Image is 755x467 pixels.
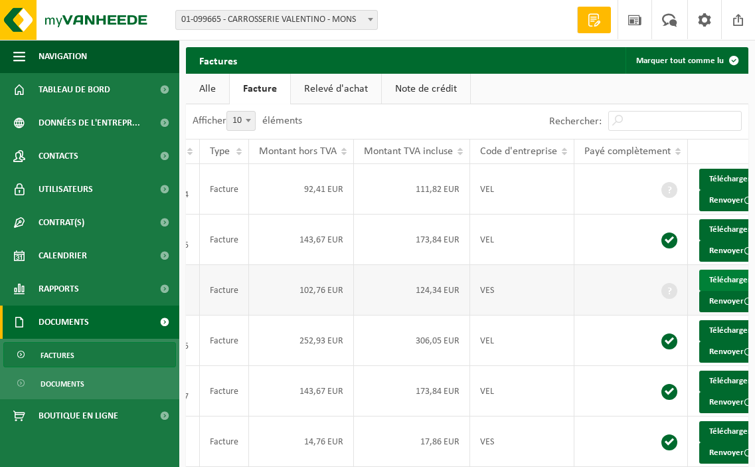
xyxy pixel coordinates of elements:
td: Facture [200,316,249,366]
td: 143,67 EUR [249,366,354,417]
span: Utilisateurs [39,173,93,206]
span: Navigation [39,40,87,73]
a: Note de crédit [382,74,470,104]
span: Documents [41,371,84,397]
td: 173,84 EUR [354,366,470,417]
td: 306,05 EUR [354,316,470,366]
a: Relevé d'achat [291,74,381,104]
span: Tableau de bord [39,73,110,106]
td: Facture [200,366,249,417]
td: VEL [470,316,574,366]
a: Facture [230,74,290,104]
a: Documents [3,371,176,396]
td: 17,86 EUR [354,417,470,467]
span: Montant hors TVA [259,146,337,157]
td: 102,76 EUR [249,265,354,316]
td: Facture [200,164,249,215]
span: Factures [41,343,74,368]
td: Facture [200,265,249,316]
td: VEL [470,215,574,265]
span: 01-099665 - CARROSSERIE VALENTINO - MONS [175,10,378,30]
a: Alle [186,74,229,104]
td: 124,34 EUR [354,265,470,316]
span: Rapports [39,272,79,306]
span: Données de l'entrepr... [39,106,140,140]
span: Contrat(s) [39,206,84,239]
td: 14,76 EUR [249,417,354,467]
td: 111,82 EUR [354,164,470,215]
span: Payé complètement [584,146,671,157]
td: VEL [470,366,574,417]
span: 10 [226,111,256,131]
span: Contacts [39,140,78,173]
td: VES [470,417,574,467]
span: Code d'entreprise [480,146,557,157]
span: Type [210,146,230,157]
button: Marquer tout comme lu [626,47,747,74]
span: 10 [227,112,255,130]
td: 173,84 EUR [354,215,470,265]
label: Afficher éléments [193,116,302,126]
td: 252,93 EUR [249,316,354,366]
label: Rechercher: [549,116,602,127]
span: Calendrier [39,239,87,272]
span: 01-099665 - CARROSSERIE VALENTINO - MONS [176,11,377,29]
h2: Factures [186,47,250,73]
span: Documents [39,306,89,339]
td: Facture [200,417,249,467]
td: 143,67 EUR [249,215,354,265]
td: VEL [470,164,574,215]
span: Montant TVA incluse [364,146,453,157]
td: 92,41 EUR [249,164,354,215]
span: Boutique en ligne [39,399,118,432]
td: Facture [200,215,249,265]
a: Factures [3,342,176,367]
td: VES [470,265,574,316]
